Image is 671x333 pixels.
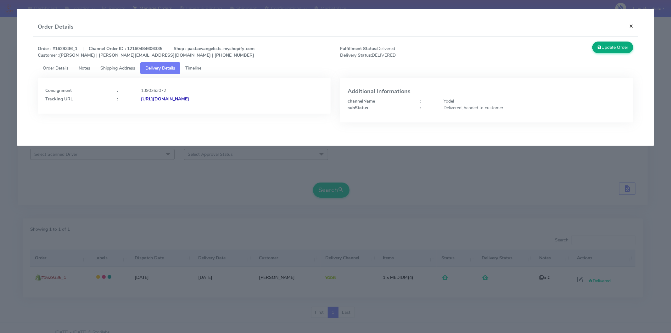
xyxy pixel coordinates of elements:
[348,88,626,95] h4: Additional Informations
[136,87,328,94] div: 1390263072
[185,65,201,71] span: Timeline
[348,98,375,104] strong: channelName
[117,96,118,102] strong: :
[420,98,421,104] strong: :
[420,105,421,111] strong: :
[100,65,135,71] span: Shipping Address
[79,65,90,71] span: Notes
[335,45,487,59] span: Delivered DELIVERED
[38,23,74,31] h4: Order Details
[340,46,377,52] strong: Fulfillment Status:
[45,96,73,102] strong: Tracking URL
[141,96,189,102] strong: [URL][DOMAIN_NAME]
[38,52,59,58] strong: Customer :
[439,98,630,104] div: Yodel
[145,65,175,71] span: Delivery Details
[348,105,368,111] strong: subStatus
[624,18,638,34] button: Close
[592,42,633,53] button: Update Order
[45,87,72,93] strong: Consignment
[117,87,118,93] strong: :
[340,52,372,58] strong: Delivery Status:
[439,104,630,111] div: Delivered, handed to customer
[38,62,633,74] ul: Tabs
[43,65,69,71] span: Order Details
[38,46,254,58] strong: Order : #1629336_1 | Channel Order ID : 12160484606335 | Shop : pastaevangelists-myshopify-com [P...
